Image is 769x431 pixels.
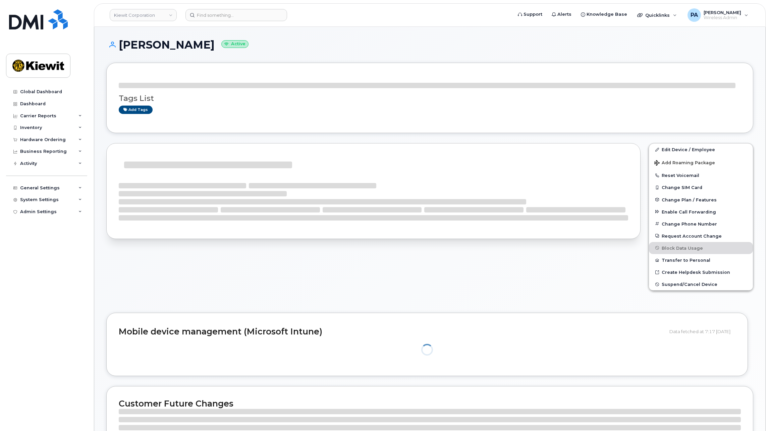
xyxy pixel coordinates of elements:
h3: Tags List [119,94,741,103]
button: Change Plan / Features [649,194,753,206]
span: Enable Call Forwarding [662,209,716,214]
button: Block Data Usage [649,242,753,254]
button: Add Roaming Package [649,156,753,169]
a: Add tags [119,106,153,114]
button: Change Phone Number [649,218,753,230]
span: Add Roaming Package [654,160,715,167]
h2: Mobile device management (Microsoft Intune) [119,327,664,336]
span: Change Plan / Features [662,197,717,202]
button: Suspend/Cancel Device [649,278,753,290]
button: Reset Voicemail [649,169,753,181]
a: Create Helpdesk Submission [649,266,753,278]
small: Active [221,40,249,48]
span: Suspend/Cancel Device [662,282,717,287]
a: Edit Device / Employee [649,143,753,156]
button: Enable Call Forwarding [649,206,753,218]
button: Request Account Change [649,230,753,242]
button: Transfer to Personal [649,254,753,266]
h2: Customer Future Changes [119,398,741,409]
h1: [PERSON_NAME] [106,39,753,51]
button: Change SIM Card [649,181,753,193]
div: Data fetched at 7:17 [DATE] [669,325,735,338]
